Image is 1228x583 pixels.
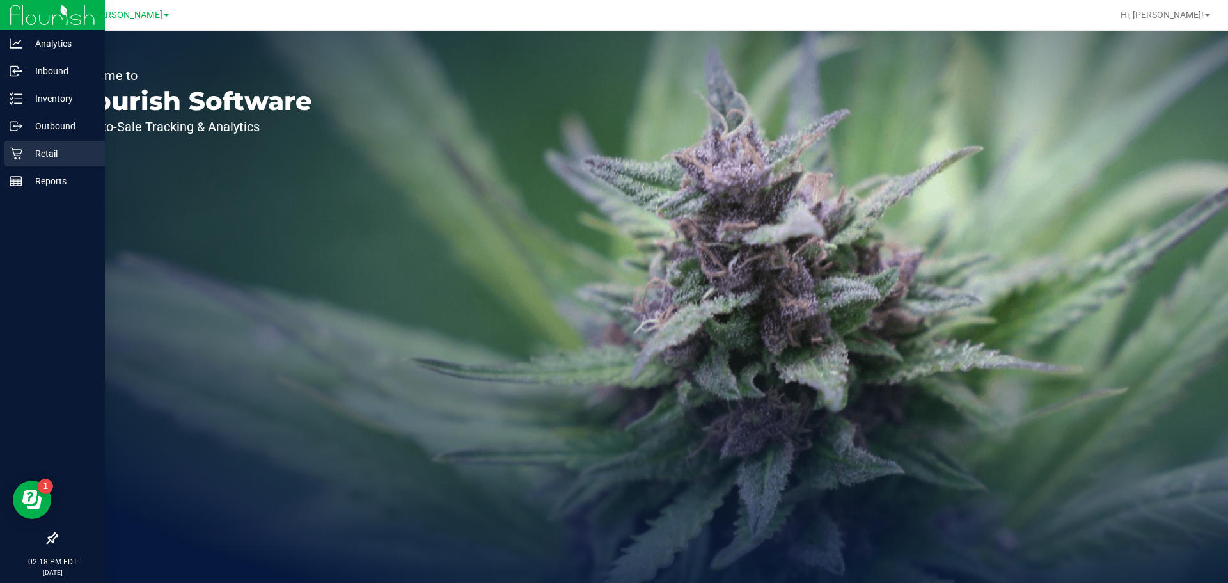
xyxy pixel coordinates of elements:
[10,147,22,160] inline-svg: Retail
[22,146,99,161] p: Retail
[10,65,22,77] inline-svg: Inbound
[22,118,99,134] p: Outbound
[1121,10,1204,20] span: Hi, [PERSON_NAME]!
[69,69,312,82] p: Welcome to
[38,479,53,494] iframe: Resource center unread badge
[10,175,22,188] inline-svg: Reports
[22,91,99,106] p: Inventory
[69,120,312,133] p: Seed-to-Sale Tracking & Analytics
[10,120,22,132] inline-svg: Outbound
[10,37,22,50] inline-svg: Analytics
[22,63,99,79] p: Inbound
[92,10,162,20] span: [PERSON_NAME]
[13,481,51,519] iframe: Resource center
[6,556,99,568] p: 02:18 PM EDT
[22,36,99,51] p: Analytics
[6,568,99,577] p: [DATE]
[22,173,99,189] p: Reports
[69,88,312,114] p: Flourish Software
[10,92,22,105] inline-svg: Inventory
